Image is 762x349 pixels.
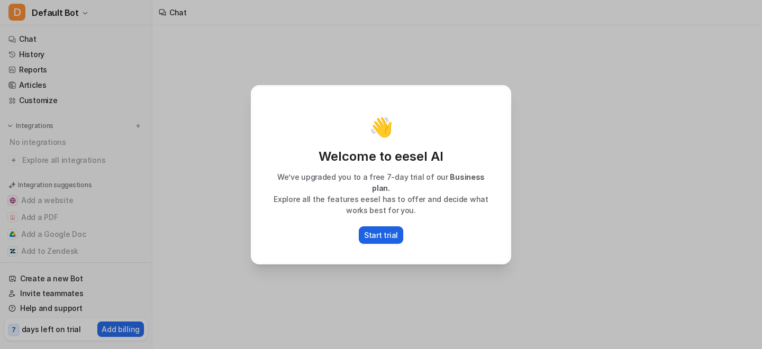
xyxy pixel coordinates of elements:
[263,171,499,194] p: We’ve upgraded you to a free 7-day trial of our
[359,226,403,244] button: Start trial
[263,194,499,216] p: Explore all the features eesel has to offer and decide what works best for you.
[364,229,398,241] p: Start trial
[263,148,499,165] p: Welcome to eesel AI
[369,116,393,137] p: 👋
